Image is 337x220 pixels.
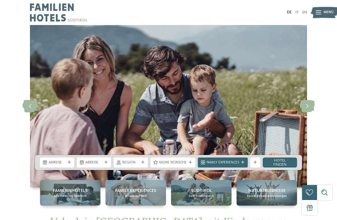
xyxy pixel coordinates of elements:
[30,25,307,187] img: Urlaub in Südtirol mit Kindern – ein unvergessliches Erlebnis
[248,187,286,194] span: Naturerlebnisse
[105,180,166,206] a: Urlaub in Südtirol mit Kindern – ein unvergessliches Erlebnis Family Experiences Urlaub auf Maß
[54,194,87,198] span: Alle Hotels im Überblick
[125,194,147,198] span: Urlaub auf Maß
[302,10,307,14] a: EN
[85,160,102,165] span: Abreise
[189,194,214,198] span: Euer Erlebnisreich
[295,10,299,14] a: IT
[247,194,287,198] span: Eure Kindheitserinnerungen
[159,160,187,165] span: Meine Wünsche
[287,10,292,14] a: DE
[49,160,66,165] span: Anreise
[191,187,212,194] span: Südtirol
[40,180,100,206] a: Urlaub in Südtirol mit Kindern – ein unvergessliches Erlebnis Familienhotels Alle Hotels im Überb...
[237,180,297,206] a: Urlaub in Südtirol mit Kindern – ein unvergessliches Erlebnis Naturerlebnisse Eure Kindheitserinn...
[263,157,297,167] a: Hotel finden
[115,187,156,194] span: Family Experiences
[53,187,88,194] span: Familienhotels
[122,160,139,165] span: Region
[324,10,334,15] span: Menü
[171,180,232,206] a: Urlaub in Südtirol mit Kindern – ein unvergessliches Erlebnis Südtirol Euer Erlebnisreich
[207,160,239,165] span: Family Experiences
